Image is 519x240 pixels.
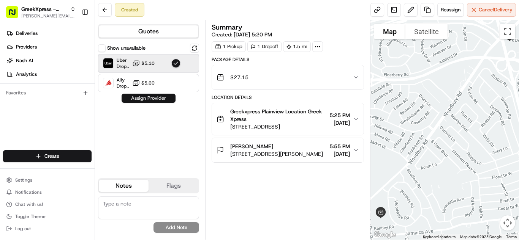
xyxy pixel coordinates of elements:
span: Cancel Delivery [479,6,513,13]
button: Flags [149,180,198,192]
span: [DATE] [329,119,350,127]
img: Google [372,230,397,240]
span: Notifications [15,189,42,195]
div: 💻 [64,150,70,156]
button: CancelDelivery [467,3,516,17]
div: 1.5 mi [283,41,311,52]
a: Deliveries [3,27,95,39]
span: $27.15 [230,74,248,81]
button: Map camera controls [500,215,515,231]
span: Toggle Theme [15,213,46,220]
span: [DATE] [329,150,350,158]
button: Show street map [374,24,405,39]
button: Quotes [99,25,198,38]
a: Analytics [3,68,95,80]
div: Location Details [212,94,364,100]
a: Powered byPylon [54,167,92,173]
div: 📗 [8,150,14,156]
label: Show unavailable [107,45,146,52]
button: Show satellite imagery [405,24,448,39]
a: Providers [3,41,95,53]
span: [STREET_ADDRESS][PERSON_NAME] [230,150,323,158]
button: $5.10 [132,60,155,67]
button: Log out [3,223,92,234]
span: Ally [117,77,129,83]
div: 1 Dropoff [247,41,282,52]
input: Clear [20,49,125,57]
img: Uber [103,58,113,68]
span: API Documentation [72,149,122,157]
span: Pylon [76,168,92,173]
span: Reassign [441,6,460,13]
span: Map data ©2025 Google [460,235,502,239]
span: Greekxpress Plainview Location Greek Xpress [230,108,326,123]
button: Toggle fullscreen view [500,24,515,39]
span: [DATE] [61,118,77,124]
button: Greekxpress Plainview Location Greek Xpress[STREET_ADDRESS]5:25 PM[DATE] [212,103,364,135]
span: Dropoff ETA 17 minutes [117,63,129,69]
button: [PERSON_NAME][STREET_ADDRESS][PERSON_NAME]5:55 PM[DATE] [212,138,364,162]
button: Keyboard shortcuts [423,234,456,240]
span: [PERSON_NAME] [230,143,273,150]
span: 5:25 PM [329,111,350,119]
img: 1736555255976-a54dd68f-1ca7-489b-9aae-adbdc363a1c4 [15,118,21,124]
span: Analytics [16,71,37,78]
a: 📗Knowledge Base [5,146,61,160]
button: Start new chat [129,75,138,84]
span: Create [44,153,59,160]
div: Package Details [212,56,364,63]
p: Welcome 👋 [8,30,138,42]
span: [DATE] 5:20 PM [234,31,272,38]
span: 5:55 PM [329,143,350,150]
img: Regen Pajulas [8,110,20,122]
button: Notifications [3,187,92,198]
a: Terms (opens in new tab) [506,235,517,239]
div: 1 Pickup [212,41,246,52]
div: We're available if you need us! [26,80,96,86]
span: Knowledge Base [15,149,58,157]
div: Past conversations [8,99,51,105]
button: $27.15 [212,65,364,89]
span: Chat with us! [15,201,43,207]
button: Settings [3,175,92,185]
span: Regen Pajulas [24,118,55,124]
button: Assign Provider [122,94,176,103]
span: Deliveries [16,30,38,37]
button: $5.60 [132,79,155,87]
button: Chat with us! [3,199,92,210]
span: Dropoff ETA 7 hours [117,83,129,89]
button: GreekXpress - Plainview[PERSON_NAME][EMAIL_ADDRESS][DOMAIN_NAME] [3,3,79,21]
img: 1736555255976-a54dd68f-1ca7-489b-9aae-adbdc363a1c4 [8,72,21,86]
img: Ally [103,78,113,88]
div: Favorites [3,87,92,99]
button: See all [118,97,138,106]
button: [PERSON_NAME][EMAIL_ADDRESS][DOMAIN_NAME] [21,13,76,19]
button: Create [3,150,92,162]
span: $5.60 [141,80,155,86]
h3: Summary [212,24,242,31]
img: Nash [8,8,23,23]
span: Log out [15,226,31,232]
button: Toggle Theme [3,211,92,222]
span: $5.10 [141,60,155,66]
a: Nash AI [3,55,95,67]
span: Created: [212,31,272,38]
span: Settings [15,177,32,183]
a: Open this area in Google Maps (opens a new window) [372,230,397,240]
span: Nash AI [16,57,33,64]
button: GreekXpress - Plainview [21,5,67,13]
a: 💻API Documentation [61,146,125,160]
button: Reassign [437,3,464,17]
span: Providers [16,44,37,50]
span: [STREET_ADDRESS] [230,123,326,130]
button: Notes [99,180,149,192]
div: Start new chat [26,72,125,80]
span: Uber [117,57,129,63]
span: • [57,118,60,124]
